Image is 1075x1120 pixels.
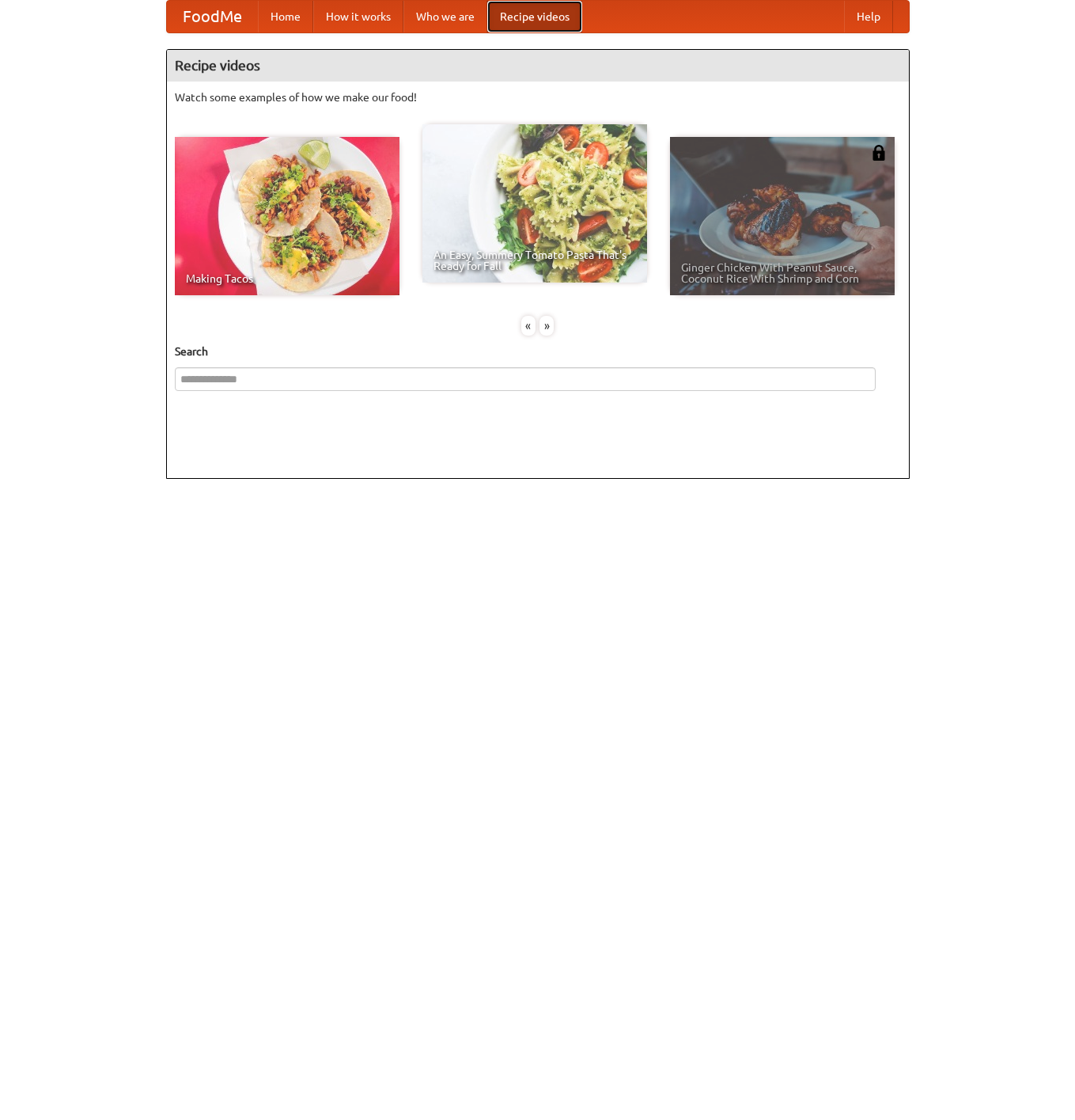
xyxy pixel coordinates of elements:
a: Who we are [403,1,487,32]
span: Making Tacos [186,273,388,284]
a: An Easy, Summery Tomato Pasta That's Ready for Fall [422,124,647,283]
div: » [539,316,554,336]
span: An Easy, Summery Tomato Pasta That's Ready for Fall [433,249,636,271]
a: Recipe videos [487,1,582,32]
p: Watch some examples of how we make our food! [175,89,901,105]
a: Help [844,1,893,32]
a: Home [258,1,313,32]
a: FoodMe [167,1,258,32]
h4: Recipe videos [167,50,909,82]
a: How it works [313,1,403,32]
a: Making Tacos [175,137,399,295]
h5: Search [175,344,901,359]
div: « [521,316,536,336]
img: 483408.png [871,145,887,161]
